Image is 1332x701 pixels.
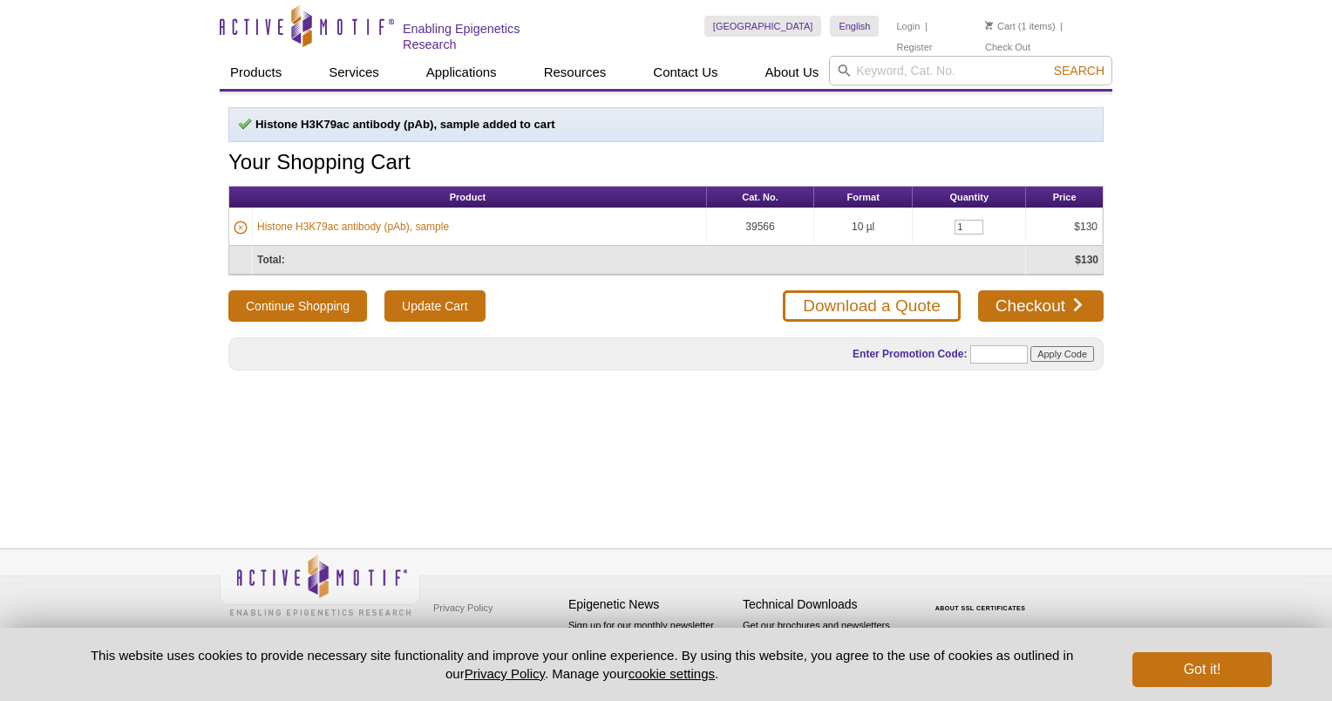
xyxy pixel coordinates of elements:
a: Resources [533,56,617,89]
span: Format [847,192,880,202]
a: Histone H3K79ac antibody (pAb), sample [257,219,449,235]
a: Register [896,41,932,53]
input: Apply Code [1030,346,1094,362]
td: $130 [1026,208,1103,246]
a: Products [220,56,292,89]
table: Click to Verify - This site chose Symantec SSL for secure e-commerce and confidential communicati... [917,580,1048,618]
a: Checkout [978,290,1104,322]
p: This website uses cookies to provide necessary site functionality and improve your online experie... [60,646,1104,683]
td: 10 µl [814,208,913,246]
img: Your Cart [985,21,993,30]
span: Price [1053,192,1077,202]
button: cookie settings [629,666,715,681]
button: Continue Shopping [228,290,367,322]
a: [GEOGRAPHIC_DATA] [704,16,822,37]
a: Terms & Conditions [429,621,520,647]
a: Privacy Policy [465,666,545,681]
li: | [925,16,928,37]
a: Privacy Policy [429,595,497,621]
p: Get our brochures and newsletters, or request them by mail. [743,618,908,663]
span: Product [450,192,486,202]
h2: Enabling Epigenetics Research [403,21,576,52]
a: Applications [416,56,507,89]
li: (1 items) [985,16,1056,37]
h1: Your Shopping Cart [228,151,1104,176]
span: Cat. No. [742,192,778,202]
input: Keyword, Cat. No. [829,56,1112,85]
a: English [830,16,879,37]
a: ABOUT SSL CERTIFICATES [935,605,1026,611]
td: 39566 [707,208,814,246]
img: Active Motif, [220,549,420,620]
p: Sign up for our monthly newsletter highlighting recent publications in the field of epigenetics. [568,618,734,677]
h4: Epigenetic News [568,597,734,612]
button: Search [1049,63,1110,78]
a: Download a Quote [783,290,960,322]
strong: $130 [1075,254,1098,266]
a: Services [318,56,390,89]
a: Login [896,20,920,32]
button: Got it! [1132,652,1272,687]
label: Enter Promotion Code: [851,348,967,360]
input: Update Cart [384,290,485,322]
p: Histone H3K79ac antibody (pAb), sample added to cart [238,117,1094,133]
a: Check Out [985,41,1030,53]
h4: Technical Downloads [743,597,908,612]
li: | [1060,16,1063,37]
span: Search [1054,64,1104,78]
span: Quantity [949,192,989,202]
a: Cart [985,20,1016,32]
a: About Us [755,56,830,89]
a: Contact Us [642,56,728,89]
strong: Total: [257,254,285,266]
